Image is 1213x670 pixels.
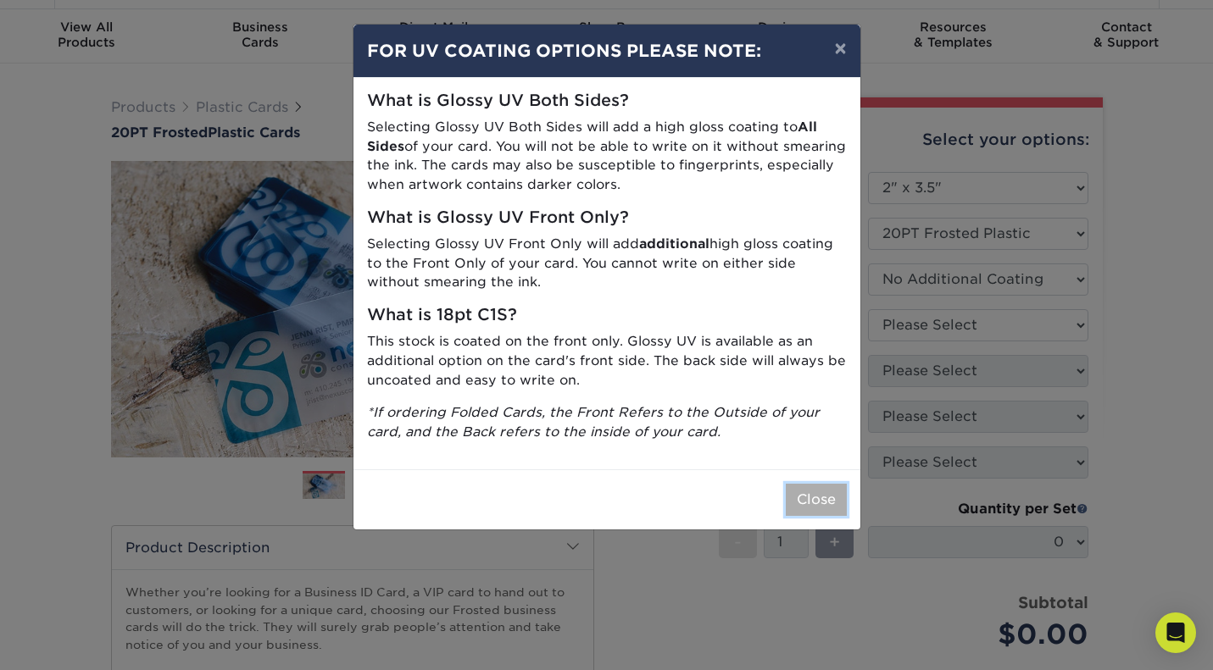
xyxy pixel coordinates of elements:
[367,235,847,292] p: Selecting Glossy UV Front Only will add high gloss coating to the Front Only of your card. You ca...
[639,235,709,252] strong: additional
[786,484,847,516] button: Close
[367,332,847,390] p: This stock is coated on the front only. Glossy UV is available as an additional option on the car...
[367,208,847,228] h5: What is Glossy UV Front Only?
[1155,612,1196,653] div: Open Intercom Messenger
[367,306,847,325] h5: What is 18pt C1S?
[367,119,817,154] strong: All Sides
[367,91,847,111] h5: What is Glossy UV Both Sides?
[367,404,820,440] i: *If ordering Folded Cards, the Front Refers to the Outside of your card, and the Back refers to t...
[367,118,847,195] p: Selecting Glossy UV Both Sides will add a high gloss coating to of your card. You will not be abl...
[821,25,860,72] button: ×
[367,38,847,64] h4: FOR UV COATING OPTIONS PLEASE NOTE:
